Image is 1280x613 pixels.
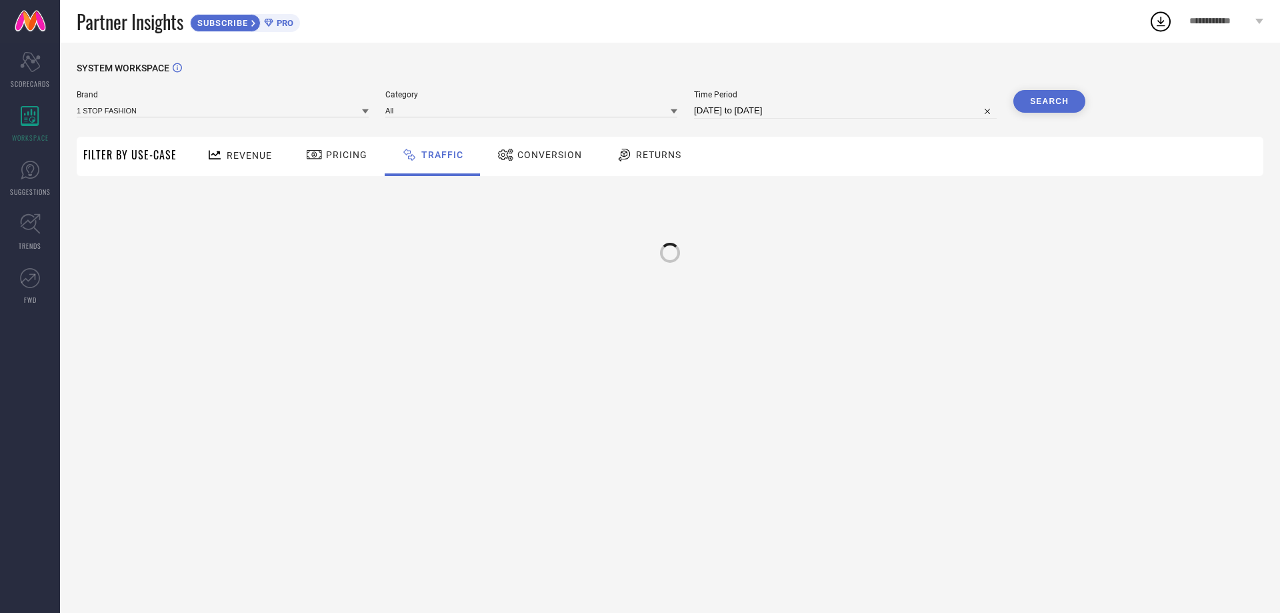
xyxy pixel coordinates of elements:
[83,147,177,163] span: Filter By Use-Case
[694,103,997,119] input: Select time period
[12,133,49,143] span: WORKSPACE
[385,90,677,99] span: Category
[24,295,37,305] span: FWD
[227,150,272,161] span: Revenue
[190,11,300,32] a: SUBSCRIBEPRO
[326,149,367,160] span: Pricing
[517,149,582,160] span: Conversion
[1013,90,1085,113] button: Search
[421,149,463,160] span: Traffic
[10,187,51,197] span: SUGGESTIONS
[273,18,293,28] span: PRO
[77,63,169,73] span: SYSTEM WORKSPACE
[19,241,41,251] span: TRENDS
[191,18,251,28] span: SUBSCRIBE
[77,8,183,35] span: Partner Insights
[77,90,369,99] span: Brand
[694,90,997,99] span: Time Period
[11,79,50,89] span: SCORECARDS
[1149,9,1173,33] div: Open download list
[636,149,681,160] span: Returns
